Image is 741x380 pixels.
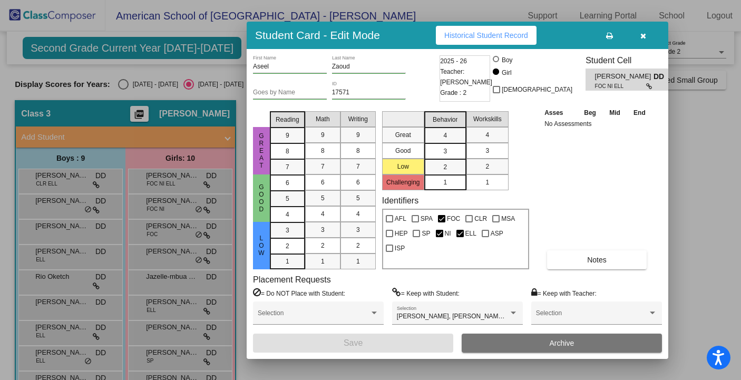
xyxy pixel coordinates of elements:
span: 2 [356,241,360,250]
span: ISP [395,242,405,255]
span: SPA [421,212,433,225]
span: 1 [356,257,360,266]
th: End [627,107,652,119]
span: Behavior [433,115,457,124]
span: 4 [356,209,360,219]
span: 2 [286,241,289,251]
span: 6 [286,178,289,188]
input: Enter ID [332,89,406,96]
span: Teacher: [PERSON_NAME] [440,66,492,87]
span: 1 [321,257,325,266]
span: ELL [465,227,476,240]
span: [DEMOGRAPHIC_DATA] [502,83,572,96]
button: Notes [547,250,647,269]
span: FOC [447,212,460,225]
span: 1 [286,257,289,266]
span: 3 [356,225,360,235]
span: 1 [485,178,489,187]
button: Historical Student Record [436,26,537,45]
span: 2025 - 26 [440,56,467,66]
span: Workskills [473,114,502,124]
span: 3 [485,146,489,155]
th: Beg [577,107,602,119]
span: Historical Student Record [444,31,528,40]
span: 9 [356,130,360,140]
span: HEP [395,227,408,240]
span: Save [344,338,363,347]
h3: Student Card - Edit Mode [255,28,380,42]
span: 7 [321,162,325,171]
span: 4 [485,130,489,140]
span: 4 [443,131,447,140]
span: Good [257,183,266,213]
span: 7 [356,162,360,171]
span: 5 [356,193,360,203]
span: 2 [443,162,447,172]
span: 3 [321,225,325,235]
span: 3 [443,147,447,156]
span: 7 [286,162,289,172]
span: [PERSON_NAME] [595,71,654,82]
span: SP [422,227,430,240]
span: 6 [321,178,325,187]
button: Archive [462,334,662,353]
span: Math [316,114,330,124]
label: = Keep with Student: [392,288,460,298]
span: Reading [276,115,299,124]
span: 8 [356,146,360,155]
input: goes by name [253,89,327,96]
span: FOC NI ELL [595,82,646,90]
span: 4 [286,210,289,219]
span: 8 [321,146,325,155]
span: Great [257,132,266,169]
th: Mid [603,107,627,119]
span: AFL [395,212,406,225]
span: 5 [321,193,325,203]
span: 5 [286,194,289,203]
label: Placement Requests [253,275,331,285]
h3: Student Cell [586,55,677,65]
span: 1 [443,178,447,187]
th: Asses [542,107,577,119]
span: Archive [550,339,574,347]
span: 9 [286,131,289,140]
label: Identifiers [382,196,418,206]
button: Save [253,334,453,353]
span: 4 [321,209,325,219]
span: [PERSON_NAME], [PERSON_NAME], [PERSON_NAME], [PERSON_NAME] [397,313,616,320]
span: DD [654,71,668,82]
span: 2 [321,241,325,250]
div: Boy [501,55,513,65]
span: ASP [491,227,503,240]
div: Girl [501,68,512,77]
span: Writing [348,114,368,124]
span: Notes [587,256,607,264]
label: = Keep with Teacher: [531,288,597,298]
span: 8 [286,147,289,156]
span: MSA [501,212,515,225]
span: 3 [286,226,289,235]
span: Low [257,235,266,257]
span: NI [445,227,451,240]
span: CLR [474,212,487,225]
span: 2 [485,162,489,171]
span: 6 [356,178,360,187]
label: = Do NOT Place with Student: [253,288,345,298]
td: No Assessments [542,119,652,129]
span: 9 [321,130,325,140]
span: Grade : 2 [440,87,466,98]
